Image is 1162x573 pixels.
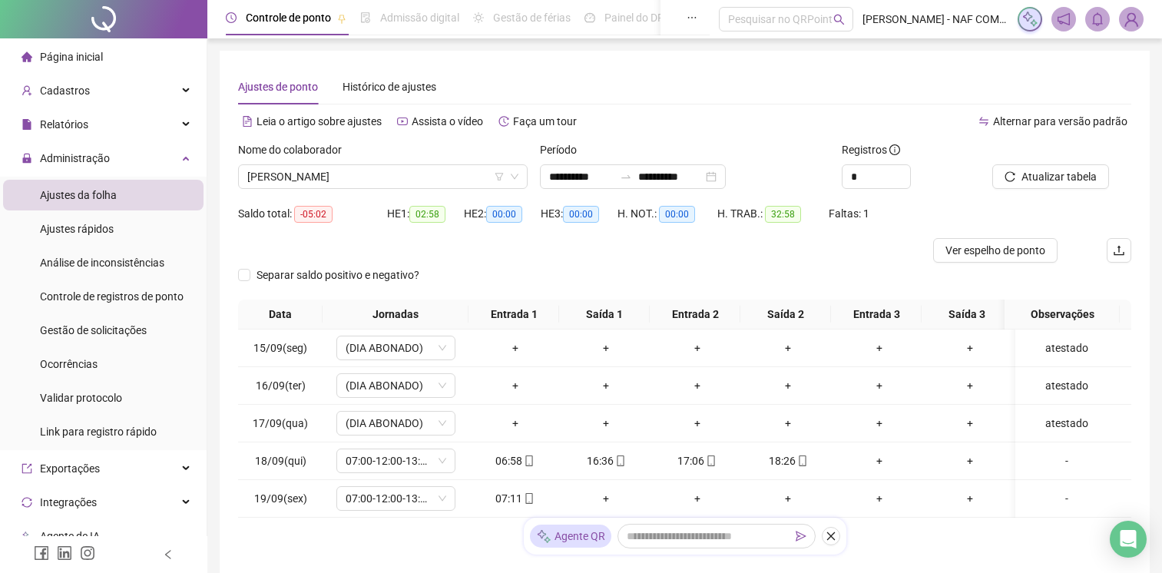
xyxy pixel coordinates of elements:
[993,115,1127,128] span: Alternar para versão padrão
[829,207,869,220] span: Faltas: 1
[246,12,331,24] span: Controle de ponto
[464,205,541,223] div: HE 2:
[796,455,808,466] span: mobile
[226,12,237,23] span: clock-circle
[1005,171,1015,182] span: reload
[294,206,333,223] span: -05:02
[931,415,1010,432] div: +
[253,417,308,429] span: 17/09(qua)
[438,494,447,503] span: down
[563,206,599,223] span: 00:00
[833,14,845,25] span: search
[1021,377,1112,394] div: atestado
[34,545,49,561] span: facebook
[337,14,346,23] span: pushpin
[40,223,114,235] span: Ajustes rápidos
[238,300,323,330] th: Data
[614,455,626,466] span: mobile
[40,496,97,508] span: Integrações
[687,12,697,23] span: ellipsis
[889,144,900,155] span: info-circle
[412,115,483,128] span: Assista o vídeo
[475,490,555,507] div: 07:11
[657,377,737,394] div: +
[1021,415,1112,432] div: atestado
[242,116,253,127] span: file-text
[475,452,555,469] div: 06:58
[1011,306,1114,323] span: Observações
[475,415,555,432] div: +
[749,490,828,507] div: +
[397,116,408,127] span: youtube
[498,116,509,127] span: history
[765,206,801,223] span: 32:58
[438,419,447,428] span: down
[1091,12,1104,26] span: bell
[617,205,717,223] div: H. NOT.:
[22,119,32,130] span: file
[473,12,484,23] span: sun
[380,12,459,24] span: Admissão digital
[933,238,1058,263] button: Ver espelho de ponto
[831,300,922,330] th: Entrada 3
[22,85,32,96] span: user-add
[438,343,447,353] span: down
[1005,300,1120,330] th: Observações
[567,339,646,356] div: +
[40,257,164,269] span: Análise de inconsistências
[438,381,447,390] span: down
[343,78,436,95] div: Histórico de ajustes
[40,392,122,404] span: Validar protocolo
[495,172,504,181] span: filter
[541,205,617,223] div: HE 3:
[931,490,1010,507] div: +
[40,189,117,201] span: Ajustes da folha
[839,415,919,432] div: +
[1021,168,1097,185] span: Atualizar tabela
[40,84,90,97] span: Cadastros
[57,545,72,561] span: linkedin
[749,377,828,394] div: +
[657,415,737,432] div: +
[620,171,632,183] span: to
[540,141,587,158] label: Período
[40,462,100,475] span: Exportações
[22,51,32,62] span: home
[257,115,382,128] span: Leia o artigo sobre ajustes
[1057,12,1071,26] span: notification
[468,300,559,330] th: Entrada 1
[522,455,535,466] span: mobile
[704,455,717,466] span: mobile
[620,171,632,183] span: swap-right
[1021,452,1112,469] div: -
[1021,339,1112,356] div: atestado
[40,426,157,438] span: Link para registro rápido
[250,267,425,283] span: Separar saldo positivo e negativo?
[247,165,518,188] span: HELIO SOUZA DOS SANTOS
[650,300,740,330] th: Entrada 2
[717,205,829,223] div: H. TRAB.:
[22,463,32,474] span: export
[486,206,522,223] span: 00:00
[559,300,650,330] th: Saída 1
[360,12,371,23] span: file-done
[659,206,695,223] span: 00:00
[567,490,646,507] div: +
[254,492,307,505] span: 19/09(sex)
[1021,11,1038,28] img: sparkle-icon.fc2bf0ac1784a2077858766a79e2daf3.svg
[826,531,836,542] span: close
[922,300,1012,330] th: Saída 3
[657,490,737,507] div: +
[346,374,446,397] span: (DIA ABONADO)
[346,449,446,472] span: 07:00-12:00-13:00-16:00
[749,415,828,432] div: +
[796,531,806,542] span: send
[839,339,919,356] div: +
[1021,490,1112,507] div: -
[839,490,919,507] div: +
[513,115,577,128] span: Faça um tour
[657,452,737,469] div: 17:06
[567,377,646,394] div: +
[604,12,664,24] span: Painel do DP
[992,164,1109,189] button: Atualizar tabela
